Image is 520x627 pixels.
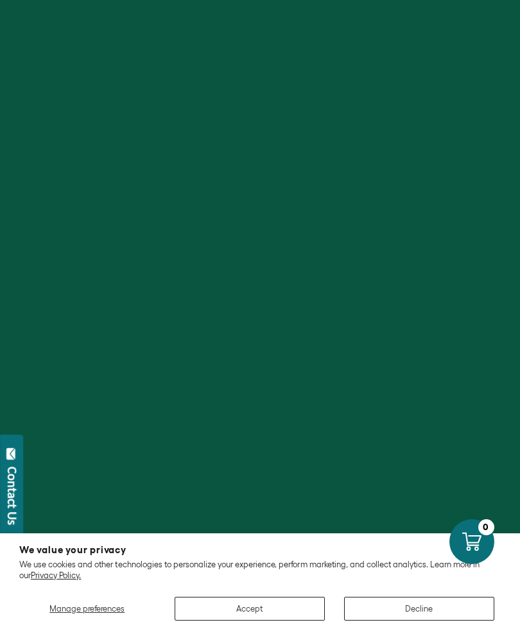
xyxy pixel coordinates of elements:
[19,545,501,554] h2: We value your privacy
[175,597,325,621] button: Accept
[344,597,494,621] button: Decline
[478,519,494,535] div: 0
[31,571,81,580] a: Privacy Policy.
[6,467,19,525] div: Contact Us
[19,560,501,581] p: We use cookies and other technologies to personalize your experience, perform marketing, and coll...
[49,604,125,614] span: Manage preferences
[19,597,155,621] button: Manage preferences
